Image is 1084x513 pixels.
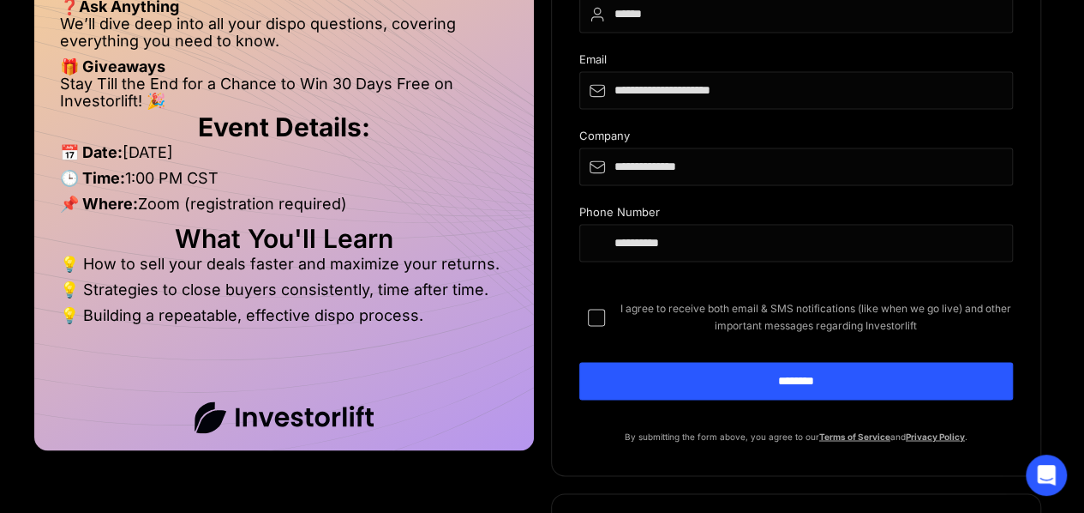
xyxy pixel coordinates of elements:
[579,130,1014,148] div: Company
[60,170,508,196] li: 1:00 PM CST
[60,15,508,58] li: We’ll dive deep into all your dispo questions, covering everything you need to know.
[1026,455,1067,496] div: Open Intercom Messenger
[60,230,508,247] h2: What You'll Learn
[579,53,1014,71] div: Email
[579,206,1014,224] div: Phone Number
[579,427,1014,444] p: By submitting the form above, you agree to our and .
[60,143,123,161] strong: 📅 Date:
[60,307,508,324] li: 💡 Building a repeatable, effective dispo process.
[619,300,1014,335] span: I agree to receive both email & SMS notifications (like when we go live) and other important mess...
[60,57,165,75] strong: 🎁 Giveaways
[198,112,370,142] strong: Event Details:
[60,196,508,221] li: Zoom (registration required)
[60,144,508,170] li: [DATE]
[60,75,508,110] li: Stay Till the End for a Chance to Win 30 Days Free on Investorlift! 🎉
[819,431,890,441] a: Terms of Service
[60,169,125,187] strong: 🕒 Time:
[60,195,138,213] strong: 📌 Where:
[60,281,508,307] li: 💡 Strategies to close buyers consistently, time after time.
[60,256,508,281] li: 💡 How to sell your deals faster and maximize your returns.
[906,431,965,441] a: Privacy Policy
